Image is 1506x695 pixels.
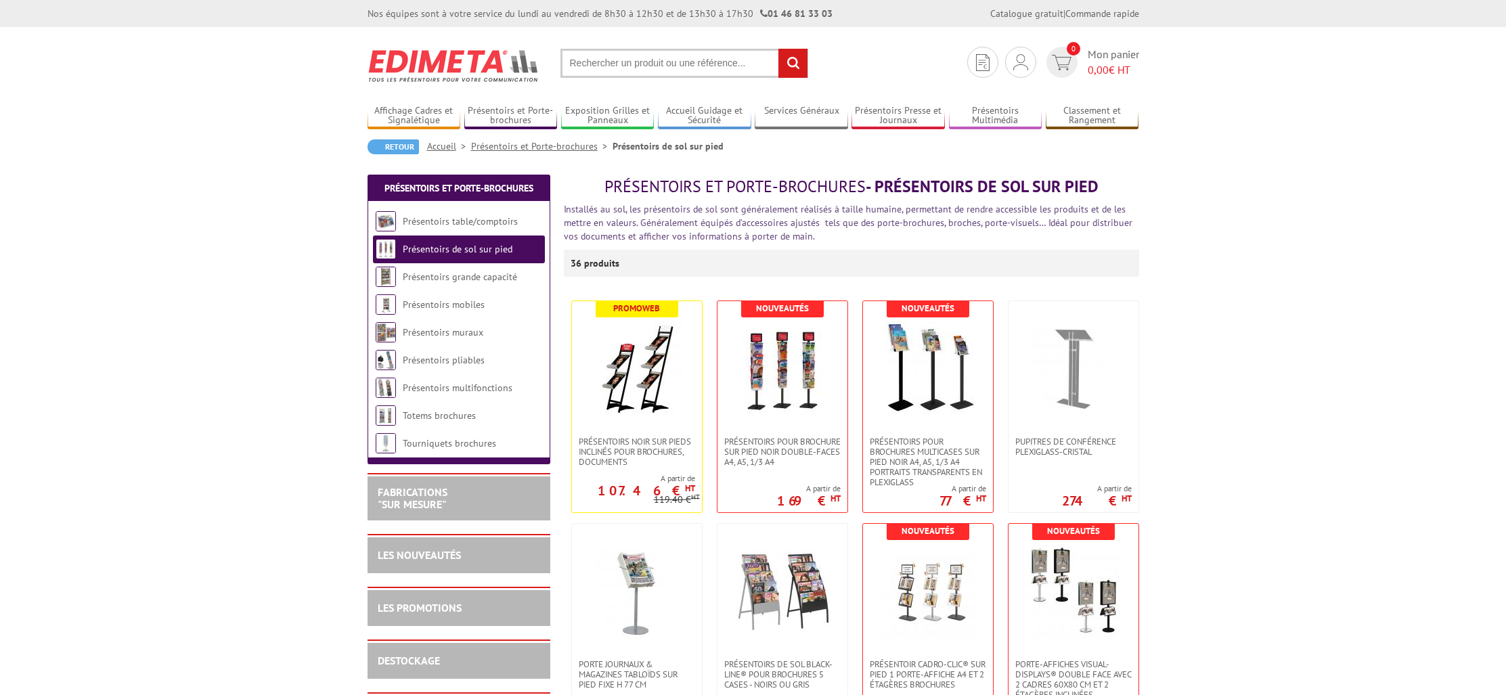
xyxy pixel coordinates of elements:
img: Présentoirs pliables [376,350,396,370]
img: Présentoirs pour brochure sur pied NOIR double-faces A4, A5, 1/3 A4 [735,321,830,416]
a: Présentoirs de sol Black-Line® pour brochures 5 Cases - Noirs ou Gris [717,659,847,690]
span: A partir de [939,483,986,494]
sup: HT [830,493,841,504]
img: Présentoirs de sol sur pied [376,239,396,259]
a: Accueil Guidage et Sécurité [658,105,751,127]
span: Présentoir Cadro-Clic® sur pied 1 porte-affiche A4 et 2 étagères brochures [870,659,986,690]
a: Catalogue gratuit [990,7,1063,20]
img: devis rapide [1013,54,1028,70]
img: Présentoirs mobiles [376,294,396,315]
a: Présentoirs multifonctions [403,382,512,394]
a: LES NOUVEAUTÉS [378,548,461,562]
a: LES PROMOTIONS [378,601,462,614]
img: devis rapide [1052,55,1071,70]
img: Présentoir Cadro-Clic® sur pied 1 porte-affiche A4 et 2 étagères brochures [881,544,975,639]
div: Nos équipes sont à votre service du lundi au vendredi de 8h30 à 12h30 et de 13h30 à 17h30 [368,7,833,20]
span: Mon panier [1088,47,1139,78]
a: Services Généraux [755,105,848,127]
a: Tourniquets brochures [403,437,496,449]
b: Promoweb [613,302,660,314]
a: Présentoirs pour brochures multicases sur pied NOIR A4, A5, 1/3 A4 Portraits transparents en plex... [863,436,993,487]
sup: HT [691,492,700,501]
img: Porte-affiches Visual-Displays® double face avec 2 cadres 60x80 cm et 2 étagères inclinées [1026,544,1121,639]
b: Nouveautés [902,302,954,314]
a: Présentoirs et Porte-brochures [384,182,533,194]
a: Présentoirs Multimédia [949,105,1042,127]
span: A partir de [572,473,695,484]
img: Présentoirs multifonctions [376,378,396,398]
font: Installés au sol, les présentoirs de sol sont généralement réalisés à taille humaine, permettant ... [564,203,1132,242]
p: 119.40 € [654,495,700,505]
img: Totems brochures [376,405,396,426]
a: Commande rapide [1065,7,1139,20]
a: Présentoirs et Porte-brochures [471,140,613,152]
input: rechercher [778,49,807,78]
a: Retour [368,139,419,154]
p: 169 € [777,497,841,505]
img: Présentoirs pour brochures multicases sur pied NOIR A4, A5, 1/3 A4 Portraits transparents en plex... [881,321,975,416]
a: Accueil [427,140,471,152]
a: Totems brochures [403,409,476,422]
a: Présentoir Cadro-Clic® sur pied 1 porte-affiche A4 et 2 étagères brochures [863,659,993,690]
span: A partir de [1062,483,1132,494]
h1: - Présentoirs de sol sur pied [564,178,1139,196]
span: 0 [1067,42,1080,55]
a: Présentoirs muraux [403,326,483,338]
img: Présentoirs grande capacité [376,267,396,287]
a: Présentoirs NOIR sur pieds inclinés pour brochures, documents [572,436,702,467]
sup: HT [976,493,986,504]
span: A partir de [777,483,841,494]
span: Présentoirs pour brochures multicases sur pied NOIR A4, A5, 1/3 A4 Portraits transparents en plex... [870,436,986,487]
img: Présentoirs NOIR sur pieds inclinés pour brochures, documents [590,321,684,416]
img: Présentoirs table/comptoirs [376,211,396,231]
a: Exposition Grilles et Panneaux [561,105,655,127]
img: devis rapide [976,54,990,71]
a: Présentoirs pour brochure sur pied NOIR double-faces A4, A5, 1/3 A4 [717,436,847,467]
p: 77 € [939,497,986,505]
a: Présentoirs Presse et Journaux [851,105,945,127]
img: Porte Journaux & Magazines Tabloïds sur pied fixe H 77 cm [590,544,684,639]
a: Pupitres de conférence plexiglass-cristal [1009,436,1138,457]
a: Présentoirs mobiles [403,298,485,311]
sup: HT [1122,493,1132,504]
b: Nouveautés [756,302,809,314]
p: 274 € [1062,497,1132,505]
span: Présentoirs pour brochure sur pied NOIR double-faces A4, A5, 1/3 A4 [724,436,841,467]
img: Présentoirs de sol Black-Line® pour brochures 5 Cases - Noirs ou Gris [735,544,830,639]
p: 107.46 € [598,487,695,495]
sup: HT [685,483,695,494]
a: Porte Journaux & Magazines Tabloïds sur pied fixe H 77 cm [572,659,702,690]
span: Présentoirs de sol Black-Line® pour brochures 5 Cases - Noirs ou Gris [724,659,841,690]
span: 0,00 [1088,63,1109,76]
img: Présentoirs muraux [376,322,396,342]
a: Classement et Rangement [1046,105,1139,127]
strong: 01 46 81 33 03 [760,7,833,20]
div: | [990,7,1139,20]
input: Rechercher un produit ou une référence... [560,49,808,78]
span: Présentoirs et Porte-brochures [604,176,866,197]
span: Présentoirs NOIR sur pieds inclinés pour brochures, documents [579,436,695,467]
a: Présentoirs et Porte-brochures [464,105,558,127]
img: Edimeta [368,41,540,91]
a: devis rapide 0 Mon panier 0,00€ HT [1043,47,1139,78]
span: Pupitres de conférence plexiglass-cristal [1015,436,1132,457]
a: Présentoirs de sol sur pied [403,243,512,255]
a: Présentoirs pliables [403,354,485,366]
a: FABRICATIONS"Sur Mesure" [378,485,447,511]
a: Présentoirs table/comptoirs [403,215,518,227]
li: Présentoirs de sol sur pied [613,139,724,153]
a: Affichage Cadres et Signalétique [368,105,461,127]
b: Nouveautés [1047,525,1100,537]
p: 36 produits [571,250,621,277]
a: Présentoirs grande capacité [403,271,517,283]
a: DESTOCKAGE [378,654,440,667]
b: Nouveautés [902,525,954,537]
img: Pupitres de conférence plexiglass-cristal [1026,321,1121,416]
img: Tourniquets brochures [376,433,396,453]
span: Porte Journaux & Magazines Tabloïds sur pied fixe H 77 cm [579,659,695,690]
span: € HT [1088,62,1139,78]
